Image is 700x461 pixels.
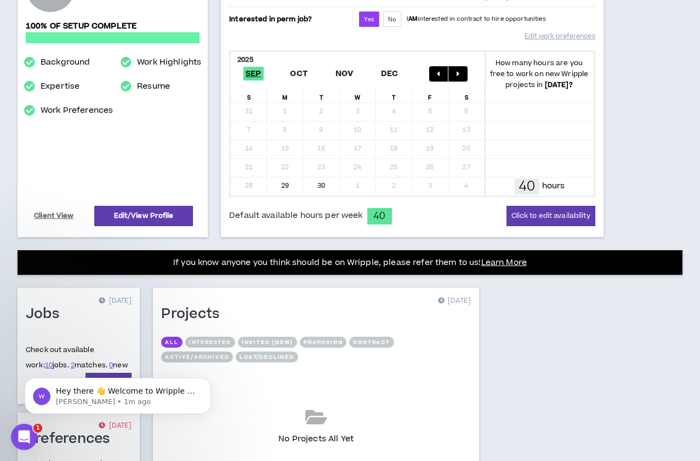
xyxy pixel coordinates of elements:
[485,57,593,90] p: How many hours are you free to work on new Wripple projects in
[376,86,412,102] div: T
[525,27,595,46] a: Edit work preferences
[32,206,76,226] a: Client View
[185,337,235,348] button: Interested
[99,296,132,307] p: [DATE]
[349,337,394,348] button: Contract
[238,337,297,348] button: Invited (new)
[300,337,346,348] button: Proposing
[94,206,193,226] a: Edit/View Profile
[26,345,128,370] p: Check out available work:
[26,20,200,32] p: 100% of setup complete
[340,86,376,102] div: W
[288,67,310,80] span: Oct
[388,15,396,24] span: No
[333,67,356,80] span: Nov
[243,67,264,80] span: Sep
[11,424,37,450] iframe: Intercom live chat
[278,433,354,445] p: No Projects All Yet
[161,306,227,323] h1: Projects
[379,67,401,80] span: Dec
[408,15,417,23] strong: AM
[303,86,339,102] div: T
[41,80,79,93] a: Expertise
[173,256,527,269] p: If you know anyone you think should be on Wripple, please refer them to us!
[236,351,298,362] button: Lost/Declined
[137,56,201,69] a: Work Highlights
[26,430,118,448] h1: Preferences
[237,55,253,65] b: 2025
[161,351,233,362] button: Active/Archived
[438,296,471,307] p: [DATE]
[26,306,67,323] h1: Jobs
[33,424,42,433] span: 1
[231,86,267,102] div: S
[8,355,227,431] iframe: Intercom notifications message
[506,206,595,226] button: Click to edit availability
[161,337,182,348] button: All
[481,257,527,268] a: Learn More
[542,180,565,192] p: hours
[412,86,448,102] div: F
[229,11,350,27] p: Interested in perm job?
[267,86,303,102] div: M
[229,210,362,222] span: Default available hours per week
[41,104,113,117] a: Work Preferences
[137,80,170,93] a: Resume
[545,80,573,90] b: [DATE] ?
[448,86,485,102] div: S
[41,56,90,69] a: Background
[407,15,546,24] p: I interested in contract to hire opportunities
[364,15,374,24] span: Yes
